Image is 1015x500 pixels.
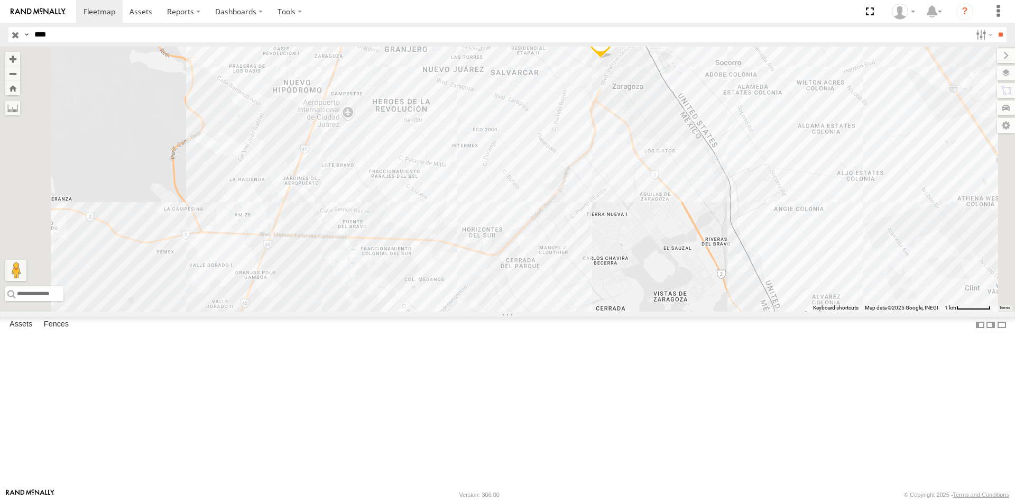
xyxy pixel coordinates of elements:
[996,317,1007,332] label: Hide Summary Table
[813,304,859,312] button: Keyboard shortcuts
[5,101,20,115] label: Measure
[22,27,31,42] label: Search Query
[865,305,938,311] span: Map data ©2025 Google, INEGI
[5,66,20,81] button: Zoom out
[888,4,919,20] div: MANUEL HERNANDEZ
[39,317,74,332] label: Fences
[6,489,54,500] a: Visit our Website
[985,317,996,332] label: Dock Summary Table to the Right
[999,306,1010,310] a: Terms (opens in new tab)
[953,492,1009,498] a: Terms and Conditions
[459,492,500,498] div: Version: 306.00
[4,317,38,332] label: Assets
[972,27,994,42] label: Search Filter Options
[11,8,66,15] img: rand-logo.svg
[5,81,20,95] button: Zoom Home
[942,304,994,312] button: Map Scale: 1 km per 61 pixels
[5,52,20,66] button: Zoom in
[5,260,26,281] button: Drag Pegman onto the map to open Street View
[975,317,985,332] label: Dock Summary Table to the Left
[945,305,956,311] span: 1 km
[904,492,1009,498] div: © Copyright 2025 -
[956,3,973,20] i: ?
[997,118,1015,133] label: Map Settings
